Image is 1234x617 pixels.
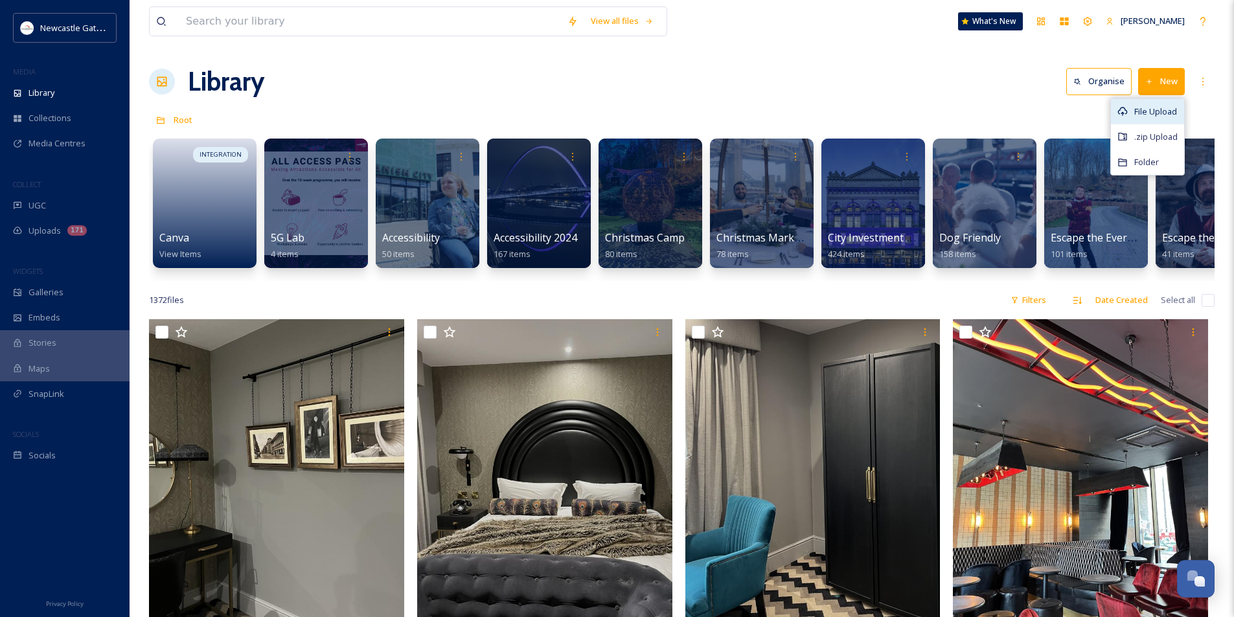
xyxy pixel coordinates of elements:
[29,286,63,298] span: Galleries
[1134,156,1159,168] span: Folder
[1099,8,1191,34] a: [PERSON_NAME]
[149,132,260,268] a: INTEGRATIONCanvaView Items
[1004,287,1053,313] div: Filters
[939,230,1001,245] span: Dog Friendly
[13,179,41,189] span: COLLECT
[174,112,192,128] a: Root
[29,112,71,124] span: Collections
[605,248,637,260] span: 80 items
[382,248,415,260] span: 50 items
[1066,68,1132,95] button: Organise
[29,137,86,150] span: Media Centres
[1066,68,1138,95] a: Organise
[149,294,184,306] span: 1372 file s
[40,21,159,34] span: Newcastle Gateshead Initiative
[67,225,87,236] div: 171
[174,114,192,126] span: Root
[13,429,39,439] span: SOCIALS
[46,600,84,608] span: Privacy Policy
[271,248,299,260] span: 4 items
[716,232,809,260] a: Christmas Markets78 items
[1051,248,1088,260] span: 101 items
[29,311,60,324] span: Embeds
[382,232,440,260] a: Accessibility50 items
[1121,15,1185,27] span: [PERSON_NAME]
[271,232,304,260] a: 5G Lab4 items
[29,87,54,99] span: Library
[494,232,577,260] a: Accessibility 2024167 items
[1134,131,1178,143] span: .zip Upload
[1089,287,1154,313] div: Date Created
[188,62,264,101] a: Library
[46,595,84,611] a: Privacy Policy
[716,230,809,245] span: Christmas Markets
[1051,232,1175,260] a: Escape the Everyday 2022101 items
[1161,294,1195,306] span: Select all
[939,248,976,260] span: 158 items
[1138,68,1185,95] button: New
[1162,248,1194,260] span: 41 items
[828,248,865,260] span: 424 items
[828,232,942,260] a: City Investment Images424 items
[605,232,706,260] a: Christmas Campaign80 items
[271,230,304,245] span: 5G Lab
[1177,560,1215,598] button: Open Chat
[828,230,942,245] span: City Investment Images
[179,7,561,36] input: Search your library
[584,8,660,34] a: View all files
[159,248,201,260] span: View Items
[1134,106,1177,118] span: File Upload
[13,266,43,276] span: WIDGETS
[605,230,706,245] span: Christmas Campaign
[159,230,189,245] span: Canva
[958,12,1023,30] a: What's New
[1051,230,1175,245] span: Escape the Everyday 2022
[21,21,34,34] img: DqD9wEUd_400x400.jpg
[382,230,440,245] span: Accessibility
[200,150,242,159] span: INTEGRATION
[13,67,36,76] span: MEDIA
[29,337,56,349] span: Stories
[29,449,56,462] span: Socials
[494,248,531,260] span: 167 items
[29,363,50,375] span: Maps
[494,230,577,245] span: Accessibility 2024
[716,248,749,260] span: 78 items
[29,225,61,237] span: Uploads
[29,199,46,212] span: UGC
[29,388,64,400] span: SnapLink
[939,232,1001,260] a: Dog Friendly158 items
